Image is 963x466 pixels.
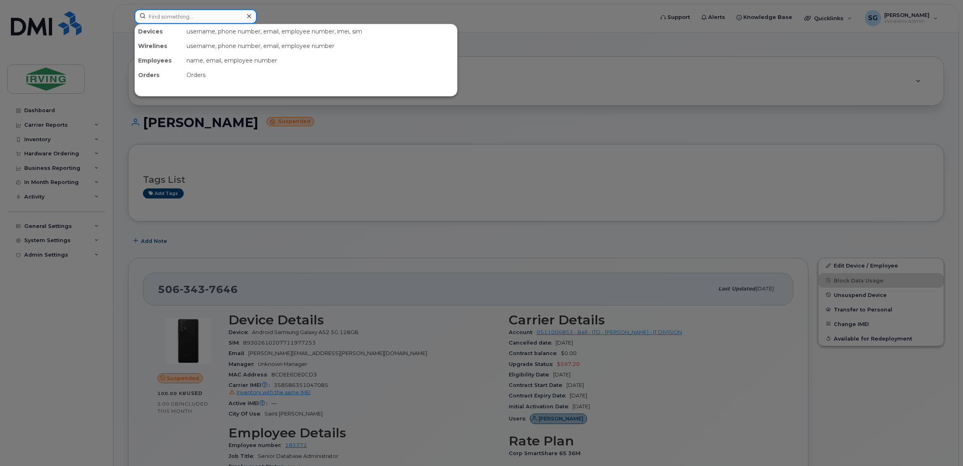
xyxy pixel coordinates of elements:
div: Wirelines [135,39,183,53]
div: username, phone number, email, employee number, imei, sim [183,24,457,39]
div: Devices [135,24,183,39]
div: Employees [135,53,183,68]
div: Orders [183,68,457,82]
div: username, phone number, email, employee number [183,39,457,53]
div: Orders [135,68,183,82]
div: name, email, employee number [183,53,457,68]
